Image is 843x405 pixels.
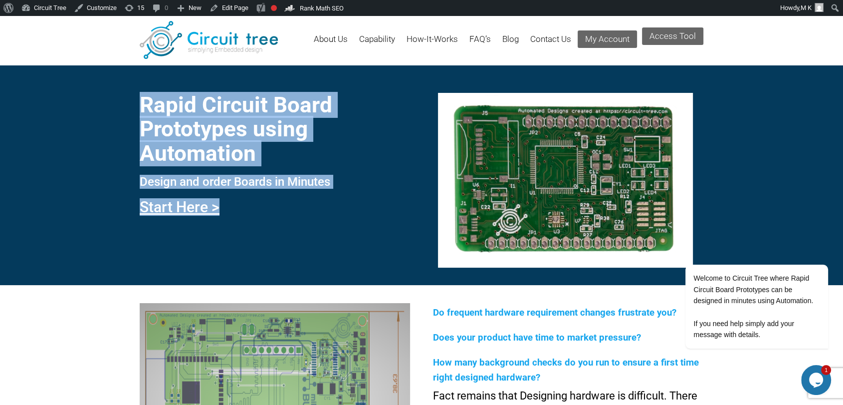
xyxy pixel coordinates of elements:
[407,27,458,60] a: How-It-Works
[140,93,410,165] h1: Rapid Circuit Board Prototypes using Automation
[433,357,699,383] span: How many background checks do you run to ensure a first time right designed hardware?
[653,175,833,360] iframe: chat widget
[801,4,812,11] span: M K
[642,27,703,45] a: Access Tool
[300,4,344,12] span: Rank Math SEO
[578,30,637,48] a: My Account
[530,27,571,60] a: Contact Us
[433,332,641,343] span: Does your product have time to market pressure?
[140,21,278,59] img: Circuit Tree
[140,198,219,216] a: Start Here >
[359,27,395,60] a: Capability
[271,5,277,11] div: Needs improvement
[433,307,676,318] span: Do frequent hardware requirement changes frustrate you?
[502,27,519,60] a: Blog
[140,175,410,188] h3: Design and order Boards in Minutes
[314,27,348,60] a: About Us
[801,365,833,395] iframe: chat widget
[469,27,491,60] a: FAQ’s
